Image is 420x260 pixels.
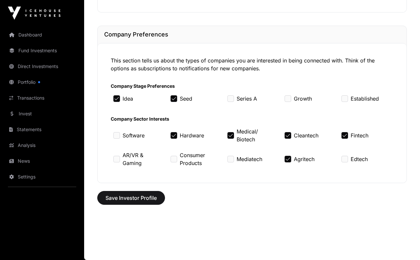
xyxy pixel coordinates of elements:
a: Fund Investments [5,43,79,58]
a: Portfolio [5,75,79,89]
a: Statements [5,122,79,137]
label: Medical/ Biotech [237,128,277,143]
img: Icehouse Ventures Logo [8,7,60,20]
label: Edtech [351,155,368,163]
label: Agritech [294,155,315,163]
a: Direct Investments [5,59,79,74]
a: Transactions [5,91,79,105]
label: Company Sector Interests [111,116,393,122]
label: Fintech [351,131,368,139]
p: This section tells us about the types of companies you are interested in being connected with. Th... [111,57,393,72]
button: Save Investor Profile [97,191,165,205]
label: AR/VR & Gaming [123,151,163,167]
label: Hardware [180,131,204,139]
span: Save Investor Profile [105,194,157,202]
a: Invest [5,106,79,121]
iframe: Chat Widget [387,228,420,260]
label: Software [123,131,145,139]
label: Company Stage Preferences [111,83,393,89]
label: Seed [180,95,192,103]
a: Analysis [5,138,79,153]
label: Established [351,95,379,103]
label: Mediatech [237,155,262,163]
a: Settings [5,170,79,184]
label: Cleantech [294,131,318,139]
h1: Company Preferences [104,30,400,39]
label: Consumer Products [180,151,220,167]
label: Growth [294,95,312,103]
a: News [5,154,79,168]
label: Idea [123,95,133,103]
label: Series A [237,95,257,103]
a: Dashboard [5,28,79,42]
